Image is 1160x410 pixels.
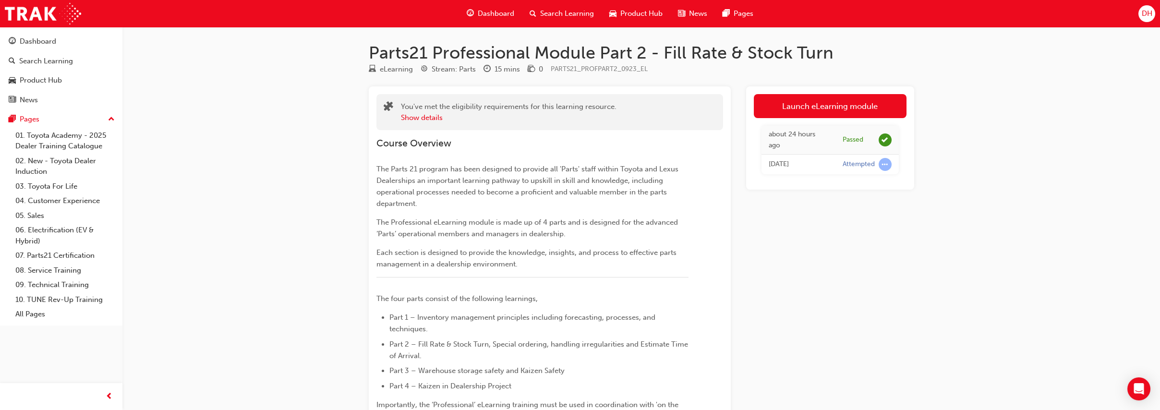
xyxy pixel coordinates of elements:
[19,56,73,67] div: Search Learning
[12,263,119,278] a: 08. Service Training
[20,75,62,86] div: Product Hub
[12,154,119,179] a: 02. New - Toyota Dealer Induction
[5,3,81,24] img: Trak
[530,8,536,20] span: search-icon
[4,52,119,70] a: Search Learning
[389,340,690,360] span: Part 2 – Fill Rate & Stock Turn, Special ordering, handling irregularities and Estimate Time of A...
[734,8,753,19] span: Pages
[12,208,119,223] a: 05. Sales
[369,65,376,74] span: learningResourceType_ELEARNING-icon
[369,42,914,63] h1: Parts21 Professional Module Part 2 - Fill Rate & Stock Turn
[389,366,565,375] span: Part 3 – Warehouse storage safety and Kaizen Safety
[401,101,616,123] div: You've met the eligibility requirements for this learning resource.
[432,64,476,75] div: Stream: Parts
[9,96,16,105] span: news-icon
[12,179,119,194] a: 03. Toyota For Life
[467,8,474,20] span: guage-icon
[4,110,119,128] button: Pages
[12,193,119,208] a: 04. Customer Experience
[551,65,648,73] span: Learning resource code
[389,313,657,333] span: Part 1 – Inventory management principles including forecasting, processes, and techniques.
[1141,8,1152,19] span: DH
[384,102,393,113] span: puzzle-icon
[754,94,906,118] a: Launch eLearning module
[401,112,443,123] button: Show details
[20,114,39,125] div: Pages
[12,223,119,248] a: 06. Electrification (EV & Hybrid)
[380,64,413,75] div: eLearning
[478,8,514,19] span: Dashboard
[723,8,730,20] span: pages-icon
[689,8,707,19] span: News
[522,4,602,24] a: search-iconSearch Learning
[389,382,511,390] span: Part 4 – Kaizen in Dealership Project
[376,294,538,303] span: The four parts consist of the following learnings,
[12,248,119,263] a: 07. Parts21 Certification
[376,138,451,149] span: Course Overview
[483,65,491,74] span: clock-icon
[106,391,113,403] span: prev-icon
[670,4,715,24] a: news-iconNews
[9,57,15,66] span: search-icon
[602,4,670,24] a: car-iconProduct Hub
[20,95,38,106] div: News
[843,135,863,145] div: Passed
[540,8,594,19] span: Search Learning
[4,72,119,89] a: Product Hub
[376,165,680,208] span: The Parts 21 program has been designed to provide all 'Parts' staff within Toyota and Lexus Deale...
[843,160,875,169] div: Attempted
[12,292,119,307] a: 10. TUNE Rev-Up Training
[108,113,115,126] span: up-icon
[879,158,892,171] span: learningRecordVerb_ATTEMPT-icon
[495,64,520,75] div: 15 mins
[4,31,119,110] button: DashboardSearch LearningProduct HubNews
[769,129,828,151] div: Thu Aug 21 2025 15:22:14 GMT+0800 (Australian Western Standard Time)
[12,277,119,292] a: 09. Technical Training
[9,37,16,46] span: guage-icon
[421,65,428,74] span: target-icon
[459,4,522,24] a: guage-iconDashboard
[12,128,119,154] a: 01. Toyota Academy - 2025 Dealer Training Catalogue
[769,159,828,170] div: Wed Aug 20 2025 12:33:59 GMT+0800 (Australian Western Standard Time)
[483,63,520,75] div: Duration
[528,65,535,74] span: money-icon
[4,91,119,109] a: News
[376,248,678,268] span: Each section is designed to provide the knowledge, insights, and process to effective parts manag...
[678,8,685,20] span: news-icon
[528,63,543,75] div: Price
[369,63,413,75] div: Type
[20,36,56,47] div: Dashboard
[12,307,119,322] a: All Pages
[9,115,16,124] span: pages-icon
[539,64,543,75] div: 0
[879,133,892,146] span: learningRecordVerb_PASS-icon
[9,76,16,85] span: car-icon
[1138,5,1155,22] button: DH
[620,8,663,19] span: Product Hub
[421,63,476,75] div: Stream
[376,218,680,238] span: The Professional eLearning module is made up of 4 parts and is designed for the advanced ‘Parts’ ...
[4,33,119,50] a: Dashboard
[1127,377,1150,400] div: Open Intercom Messenger
[715,4,761,24] a: pages-iconPages
[609,8,616,20] span: car-icon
